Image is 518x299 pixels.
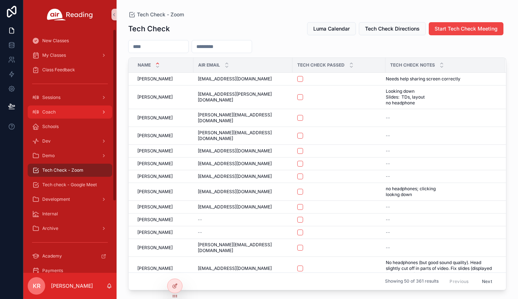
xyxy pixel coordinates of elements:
a: [EMAIL_ADDRESS][DOMAIN_NAME] [198,76,288,82]
span: Tech check - Google Meet [42,182,97,188]
a: no headphones; clicking lookng down [386,186,497,198]
span: New Classes [42,38,69,44]
span: Dev [42,138,51,144]
span: Tech Check Directions [365,25,420,32]
a: [EMAIL_ADDRESS][DOMAIN_NAME] [198,161,288,167]
button: Start Tech Check Meeting [429,22,503,35]
a: [PERSON_NAME] [137,148,189,154]
a: Class Feedback [28,63,112,76]
a: Tech check - Google Meet [28,178,112,191]
span: [PERSON_NAME] [137,76,173,82]
a: Sessions [28,91,112,104]
span: Archive [42,226,58,231]
span: Looking down Slides: TDs, layout no headphone [386,88,484,106]
a: [PERSON_NAME][EMAIL_ADDRESS][DOMAIN_NAME] [198,130,288,141]
a: [PERSON_NAME] [137,217,189,223]
span: My Classes [42,52,66,58]
span: [PERSON_NAME] [137,115,173,121]
span: [EMAIL_ADDRESS][DOMAIN_NAME] [198,174,272,179]
a: Tech Check - Zoom [128,11,184,18]
span: Sessions [42,95,60,100]
a: [PERSON_NAME] [137,76,189,82]
a: -- [386,133,497,139]
span: [PERSON_NAME] [137,133,173,139]
span: -- [386,245,390,251]
span: [PERSON_NAME] [137,204,173,210]
span: -- [386,174,390,179]
span: -- [386,161,390,167]
a: Demo [28,149,112,162]
a: No headphones (but good sound quality). Head slightly cut off in parts of video. Fix slides (disp... [386,260,497,277]
span: Payments [42,268,63,274]
span: Academy [42,253,62,259]
a: [EMAIL_ADDRESS][DOMAIN_NAME] [198,266,288,271]
a: [PERSON_NAME][EMAIL_ADDRESS][DOMAIN_NAME] [198,242,288,254]
a: Academy [28,250,112,263]
span: [EMAIL_ADDRESS][DOMAIN_NAME] [198,161,272,167]
a: [PERSON_NAME] [137,161,189,167]
span: Needs help sharing screen correctly [386,76,460,82]
a: Archive [28,222,112,235]
a: -- [386,245,497,251]
div: scrollable content [23,29,117,273]
a: -- [386,230,497,235]
span: -- [386,133,390,139]
span: [PERSON_NAME][EMAIL_ADDRESS][DOMAIN_NAME] [198,112,288,124]
span: [PERSON_NAME] [137,148,173,154]
p: [PERSON_NAME] [51,282,93,290]
a: [EMAIL_ADDRESS][DOMAIN_NAME] [198,148,288,154]
a: -- [386,161,497,167]
span: Internal [42,211,58,217]
a: [PERSON_NAME] [137,204,189,210]
span: no headphones; clicking lookng down [386,186,463,198]
a: Needs help sharing screen correctly [386,76,497,82]
a: Payments [28,264,112,277]
span: [PERSON_NAME] [137,230,173,235]
span: [PERSON_NAME] [137,161,173,167]
a: Internal [28,207,112,220]
span: KR [33,282,40,290]
a: Dev [28,135,112,148]
a: -- [198,230,288,235]
span: [EMAIL_ADDRESS][DOMAIN_NAME] [198,148,272,154]
span: -- [198,217,202,223]
button: Next [477,276,497,287]
span: -- [386,115,390,121]
span: Demo [42,153,55,159]
a: Schools [28,120,112,133]
a: -- [386,174,497,179]
span: Class Feedback [42,67,75,73]
span: Tech Check Notes [390,62,435,68]
a: Coach [28,105,112,119]
a: Looking down Slides: TDs, layout no headphone [386,88,497,106]
a: -- [386,115,497,121]
span: Showing 50 of 361 results [385,279,439,284]
span: -- [386,204,390,210]
h1: Tech Check [128,24,170,34]
a: -- [198,217,288,223]
a: [EMAIL_ADDRESS][PERSON_NAME][DOMAIN_NAME] [198,91,288,103]
a: Development [28,193,112,206]
span: -- [386,230,390,235]
span: [PERSON_NAME] [137,94,173,100]
span: Tech Check - Zoom [42,167,83,173]
a: -- [386,204,497,210]
span: Tech Check - Zoom [137,11,184,18]
span: [PERSON_NAME] [137,266,173,271]
span: [EMAIL_ADDRESS][DOMAIN_NAME] [198,266,272,271]
a: [EMAIL_ADDRESS][DOMAIN_NAME] [198,189,288,195]
a: [EMAIL_ADDRESS][DOMAIN_NAME] [198,204,288,210]
a: -- [386,148,497,154]
button: Luma Calendar [307,22,356,35]
span: [PERSON_NAME] [137,245,173,251]
span: [EMAIL_ADDRESS][DOMAIN_NAME] [198,204,272,210]
span: Schools [42,124,59,129]
a: Tech Check - Zoom [28,164,112,177]
a: [PERSON_NAME] [137,266,189,271]
span: [PERSON_NAME] [137,189,173,195]
a: [PERSON_NAME] [137,133,189,139]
